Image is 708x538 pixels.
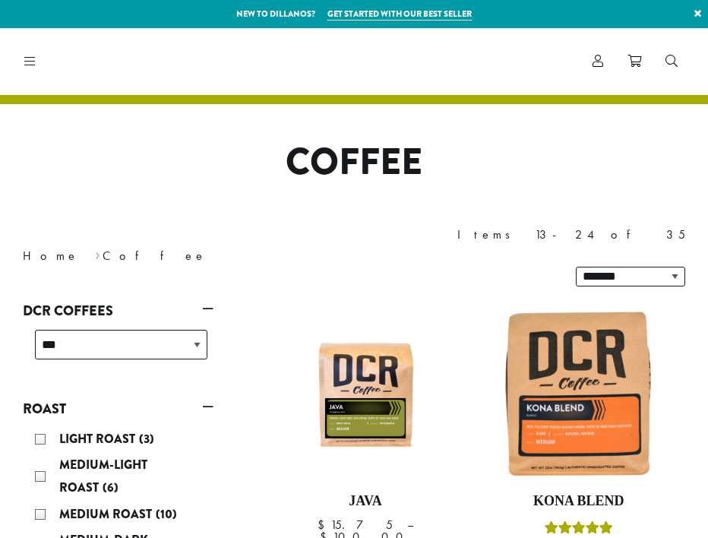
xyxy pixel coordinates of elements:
[59,505,156,523] span: Medium Roast
[278,493,454,510] h4: Java
[318,517,393,533] bdi: 15.75
[11,141,697,185] h1: Coffee
[139,430,154,448] span: (3)
[156,505,177,523] span: (10)
[491,493,666,510] h4: Kona Blend
[457,226,685,244] div: Items 13-24 of 35
[278,305,454,481] img: 12oz_DCR_Java_StockImage_1200pxX1200px.jpg
[318,517,330,533] span: $
[23,247,331,265] nav: Breadcrumb
[23,248,79,264] a: Home
[327,8,472,21] a: Get started with our best seller
[407,517,413,533] span: –
[59,456,147,496] span: Medium-Light Roast
[23,324,213,378] div: DCR Coffees
[23,298,213,324] a: DCR Coffees
[103,479,119,496] span: (6)
[95,242,100,265] span: ›
[23,396,213,422] a: Roast
[653,49,690,74] a: Search
[491,305,666,481] img: Kona-300x300.jpg
[59,430,139,448] span: Light Roast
